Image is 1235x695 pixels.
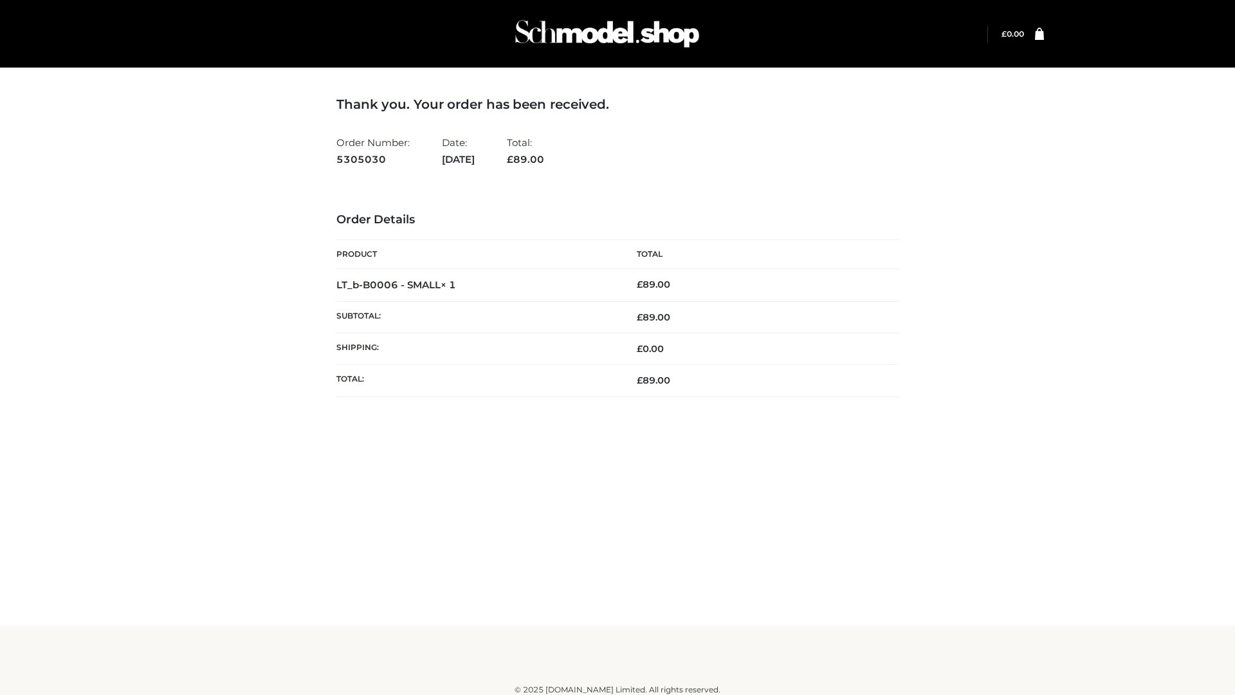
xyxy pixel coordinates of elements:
span: £ [637,375,643,386]
th: Product [336,240,617,269]
th: Total [617,240,899,269]
bdi: 0.00 [637,343,664,355]
span: £ [507,153,513,165]
strong: LT_b-B0006 - SMALL [336,279,456,291]
li: Order Number: [336,131,410,171]
strong: 5305030 [336,151,410,168]
h3: Thank you. Your order has been received. [336,97,899,112]
span: 89.00 [637,311,670,323]
bdi: 0.00 [1002,29,1024,39]
span: £ [1002,29,1007,39]
a: £0.00 [1002,29,1024,39]
strong: × 1 [441,279,456,291]
bdi: 89.00 [637,279,670,290]
li: Date: [442,131,475,171]
span: 89.00 [507,153,544,165]
span: £ [637,343,643,355]
span: £ [637,311,643,323]
h3: Order Details [336,213,899,227]
th: Total: [336,365,617,396]
li: Total: [507,131,544,171]
img: Schmodel Admin 964 [511,8,704,59]
th: Shipping: [336,333,617,365]
span: 89.00 [637,375,670,386]
strong: [DATE] [442,151,475,168]
th: Subtotal: [336,301,617,333]
span: £ [637,279,643,290]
